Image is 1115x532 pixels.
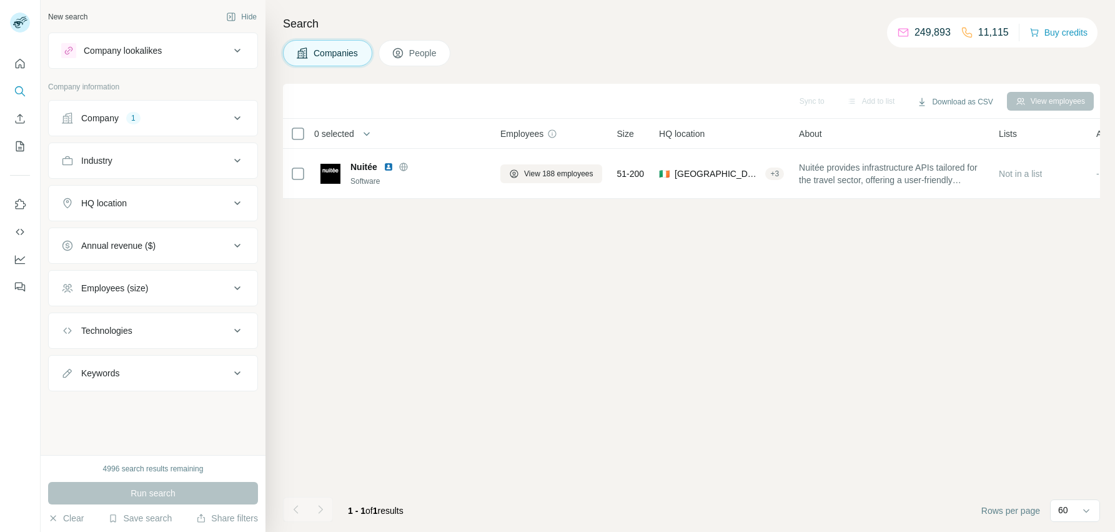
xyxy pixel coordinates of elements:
[314,128,354,140] span: 0 selected
[999,128,1017,140] span: Lists
[348,506,404,516] span: results
[81,154,112,167] div: Industry
[49,36,257,66] button: Company lookalikes
[217,8,265,26] button: Hide
[81,367,119,379] div: Keywords
[81,239,156,252] div: Annual revenue ($)
[659,128,705,140] span: HQ location
[283,15,1100,33] h4: Search
[49,103,257,133] button: Company1
[981,504,1040,517] span: Rows per page
[10,248,30,271] button: Dashboard
[320,164,340,184] img: Logo of Nuitée
[365,506,373,516] span: of
[10,135,30,158] button: My lists
[765,168,784,179] div: + 3
[799,128,822,140] span: About
[10,108,30,130] button: Enrich CSV
[103,463,204,474] div: 4996 search results remaining
[314,47,359,59] span: Companies
[49,188,257,218] button: HQ location
[350,176,485,187] div: Software
[126,113,141,124] div: 1
[84,44,162,57] div: Company lookalikes
[108,512,172,524] button: Save search
[49,273,257,303] button: Employees (size)
[10,221,30,243] button: Use Surfe API
[1058,504,1068,516] p: 60
[10,276,30,298] button: Feedback
[48,512,84,524] button: Clear
[999,169,1042,179] span: Not in a list
[675,168,760,180] span: [GEOGRAPHIC_DATA], [GEOGRAPHIC_DATA], [GEOGRAPHIC_DATA]
[500,128,543,140] span: Employees
[49,316,257,346] button: Technologies
[373,506,378,516] span: 1
[524,168,593,179] span: View 188 employees
[196,512,258,524] button: Share filters
[617,168,645,180] span: 51-200
[48,81,258,93] p: Company information
[409,47,438,59] span: People
[48,11,87,23] div: New search
[348,506,365,516] span: 1 - 1
[914,25,951,40] p: 249,893
[799,161,984,186] span: Nuitée provides infrastructure APIs tailored for the travel sector, offering a user-friendly solu...
[500,164,602,183] button: View 188 employees
[10,80,30,103] button: Search
[81,112,119,124] div: Company
[1096,169,1099,179] span: -
[978,25,1009,40] p: 11,115
[384,162,394,172] img: LinkedIn logo
[81,282,148,294] div: Employees (size)
[10,53,30,75] button: Quick start
[1029,24,1088,41] button: Buy credits
[49,231,257,261] button: Annual revenue ($)
[49,146,257,176] button: Industry
[617,128,634,140] span: Size
[350,161,377,173] span: Nuitée
[10,193,30,216] button: Use Surfe on LinkedIn
[908,93,1001,111] button: Download as CSV
[49,358,257,388] button: Keywords
[659,168,670,180] span: 🇮🇪
[81,197,127,209] div: HQ location
[81,324,132,337] div: Technologies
